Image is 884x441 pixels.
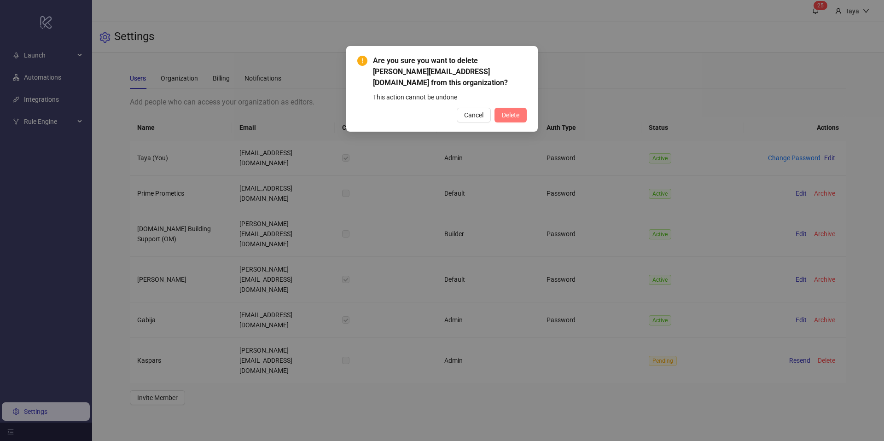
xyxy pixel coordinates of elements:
[502,111,519,119] span: Delete
[373,55,527,88] span: Are you sure you want to delete [PERSON_NAME][EMAIL_ADDRESS][DOMAIN_NAME] from this organization?
[464,111,483,119] span: Cancel
[357,56,367,66] span: exclamation-circle
[494,108,527,122] button: Delete
[373,92,527,102] div: This action cannot be undone
[457,108,491,122] button: Cancel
